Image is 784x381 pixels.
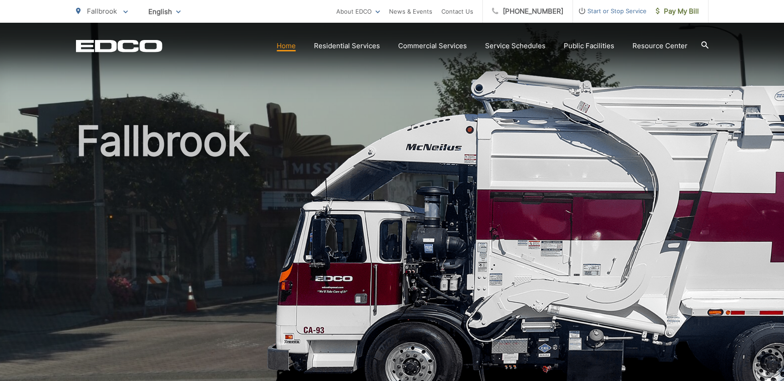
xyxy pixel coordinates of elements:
a: Commercial Services [398,40,467,51]
span: Pay My Bill [656,6,699,17]
a: News & Events [389,6,432,17]
a: Public Facilities [564,40,614,51]
a: Contact Us [441,6,473,17]
a: Home [277,40,296,51]
a: About EDCO [336,6,380,17]
a: EDCD logo. Return to the homepage. [76,40,162,52]
span: Fallbrook [87,7,117,15]
a: Resource Center [632,40,688,51]
a: Residential Services [314,40,380,51]
a: Service Schedules [485,40,546,51]
span: English [142,4,187,20]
